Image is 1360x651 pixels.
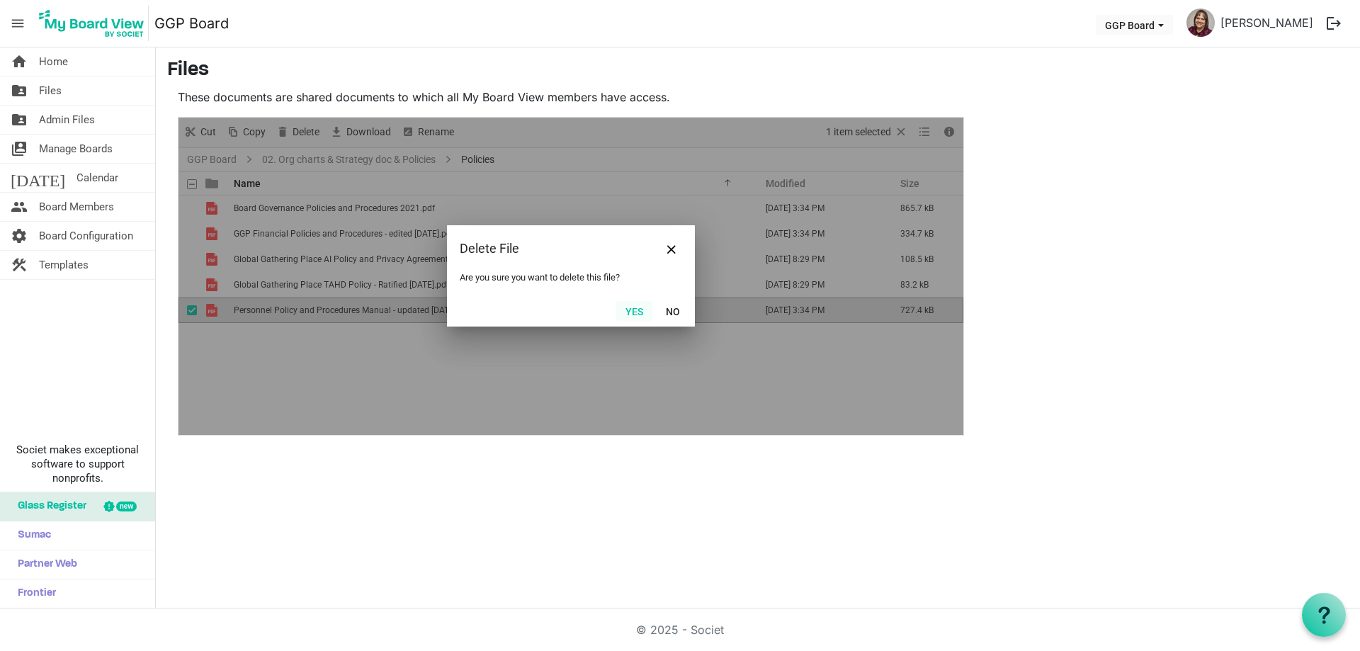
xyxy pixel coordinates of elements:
[1319,9,1349,38] button: logout
[11,550,77,579] span: Partner Web
[76,164,118,192] span: Calendar
[39,251,89,279] span: Templates
[11,251,28,279] span: construction
[39,222,133,250] span: Board Configuration
[616,301,652,321] button: Yes
[11,521,51,550] span: Sumac
[661,238,682,259] button: Close
[460,238,637,259] div: Delete File
[39,193,114,221] span: Board Members
[116,502,137,511] div: new
[1096,15,1173,35] button: GGP Board dropdownbutton
[39,77,62,105] span: Files
[11,47,28,76] span: home
[178,89,964,106] p: These documents are shared documents to which all My Board View members have access.
[11,106,28,134] span: folder_shared
[1215,9,1319,37] a: [PERSON_NAME]
[11,193,28,221] span: people
[11,164,65,192] span: [DATE]
[39,135,113,163] span: Manage Boards
[35,6,154,41] a: My Board View Logo
[636,623,724,637] a: © 2025 - Societ
[11,77,28,105] span: folder_shared
[39,106,95,134] span: Admin Files
[11,579,56,608] span: Frontier
[39,47,68,76] span: Home
[1186,9,1215,37] img: lsbsUa1grElYhENHsLQgJnsJo8lCv2uYAxv52ATg2vox0mJ1YNDtoxxQTPDg3gSJTmqkVFWbQRr06Crjw__0KQ_thumb.png
[11,135,28,163] span: switch_account
[35,6,149,41] img: My Board View Logo
[11,222,28,250] span: settings
[167,59,1349,83] h3: Files
[460,272,682,283] div: Are you sure you want to delete this file?
[11,492,86,521] span: Glass Register
[154,9,229,38] a: GGP Board
[657,301,689,321] button: No
[6,443,149,485] span: Societ makes exceptional software to support nonprofits.
[4,10,31,37] span: menu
